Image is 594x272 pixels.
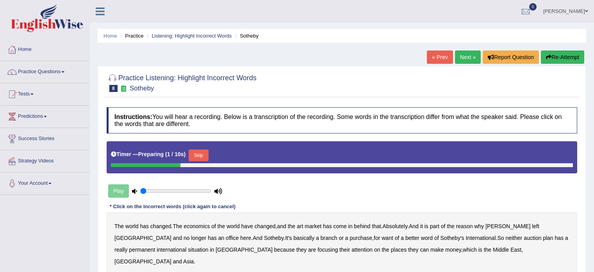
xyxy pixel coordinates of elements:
[227,223,239,229] b: world
[152,33,232,39] a: Listening: Highlight Incorrect Words
[354,223,370,229] b: behind
[138,151,164,157] b: Preparing
[191,235,206,241] b: longer
[455,50,481,64] a: Next »
[430,247,444,253] b: make
[447,223,454,229] b: the
[114,113,152,120] b: Instructions:
[233,32,259,40] li: Sotheby
[382,235,393,241] b: want
[0,106,89,125] a: Predictions
[405,235,419,241] b: better
[483,50,539,64] button: Report Question
[253,235,262,241] b: And
[103,33,117,39] a: Home
[541,50,584,64] button: Re-Attempt
[305,223,321,229] b: market
[120,85,128,92] small: Exam occurring question
[408,247,418,253] b: they
[532,223,539,229] b: left
[210,247,214,253] b: in
[321,235,337,241] b: branch
[339,235,344,241] b: or
[0,150,89,170] a: Strategy Videos
[288,223,295,229] b: the
[226,235,239,241] b: office
[184,235,190,241] b: no
[0,83,89,103] a: Tests
[0,173,89,192] a: Your Account
[445,247,461,253] b: money
[484,247,491,253] b: the
[173,223,182,229] b: The
[109,85,118,92] span: 8
[529,3,537,11] span: 0
[183,258,194,265] b: Asia
[173,235,182,241] b: and
[350,235,373,241] b: purchase
[383,223,408,229] b: Absolutely
[493,247,509,253] b: Middle
[425,223,428,229] b: is
[478,247,482,253] b: is
[285,235,292,241] b: It's
[497,235,504,241] b: So
[157,247,186,253] b: international
[434,235,439,241] b: of
[114,223,124,229] b: The
[565,235,568,241] b: a
[372,223,381,229] b: that
[0,39,89,58] a: Home
[264,235,284,241] b: Sotheby
[323,223,332,229] b: has
[165,151,167,157] b: (
[409,223,419,229] b: And
[107,107,577,133] h4: You will hear a recording. Below is a transcription of the recording. Some words in the transcrip...
[333,223,346,229] b: come
[466,235,496,241] b: International
[505,235,522,241] b: neither
[456,223,473,229] b: reason
[107,203,239,210] div: * Click on the incorrect words (click again to cancel)
[167,151,184,157] b: 1 / 10s
[0,128,89,148] a: Success Stories
[318,247,338,253] b: focusing
[441,235,464,241] b: Sotheby's
[474,223,484,229] b: why
[374,235,380,241] b: for
[316,235,319,241] b: a
[345,235,348,241] b: a
[208,235,217,241] b: has
[211,223,216,229] b: of
[118,32,143,40] li: Practice
[401,235,404,241] b: a
[485,223,530,229] b: [PERSON_NAME]
[374,247,380,253] b: on
[173,258,182,265] b: and
[111,151,186,157] h5: Timer —
[524,235,541,241] b: auction
[188,247,208,253] b: situation
[125,223,138,229] b: world
[240,235,251,241] b: here
[297,223,303,229] b: art
[296,247,307,253] b: they
[308,247,316,253] b: are
[184,151,186,157] b: )
[441,223,446,229] b: of
[218,223,225,229] b: the
[129,247,155,253] b: permanent
[0,61,89,81] a: Practice Questions
[218,235,225,241] b: an
[555,235,564,241] b: has
[107,72,257,92] h2: Practice Listening: Highlight Incorrect Words
[294,235,315,241] b: basically
[130,85,154,92] small: Sotheby
[510,247,521,253] b: East
[351,247,373,253] b: attention
[339,247,350,253] b: their
[463,247,477,253] b: which
[114,247,127,253] b: really
[277,223,286,229] b: and
[421,235,433,241] b: word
